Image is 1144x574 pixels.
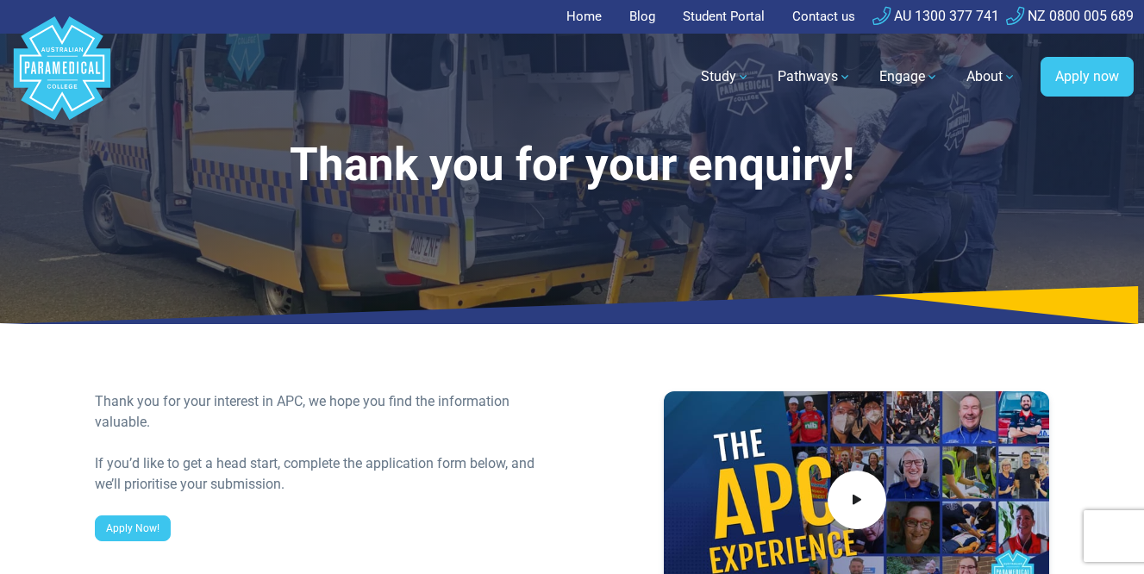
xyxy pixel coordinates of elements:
[956,53,1027,101] a: About
[691,53,760,101] a: Study
[95,515,171,541] a: Apply Now!
[1006,8,1134,24] a: NZ 0800 005 689
[95,453,562,495] div: If you’d like to get a head start, complete the application form below, and we’ll prioritise your...
[1041,57,1134,97] a: Apply now
[95,391,562,433] div: Thank you for your interest in APC, we hope you find the information valuable.
[767,53,862,101] a: Pathways
[872,8,999,24] a: AU 1300 377 741
[95,138,1050,192] h1: Thank you for your enquiry!
[869,53,949,101] a: Engage
[10,34,114,121] a: Australian Paramedical College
